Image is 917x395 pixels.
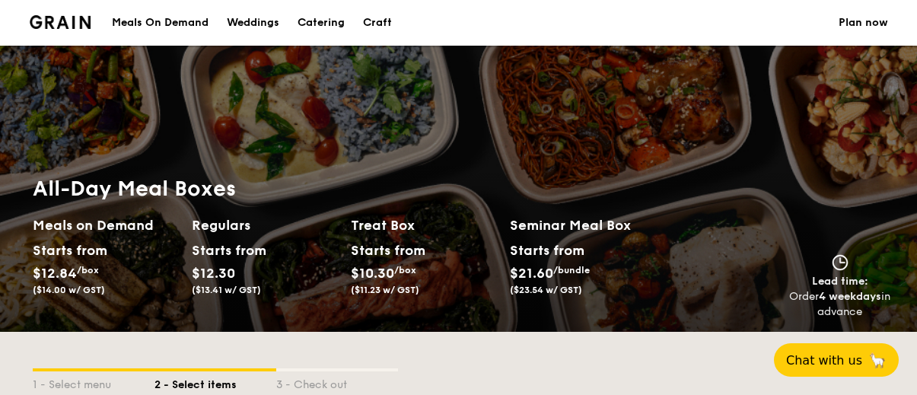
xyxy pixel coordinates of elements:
[77,265,99,276] span: /box
[351,285,419,295] span: ($11.23 w/ GST)
[351,215,498,236] h2: Treat Box
[510,239,584,262] div: Starts from
[553,265,590,276] span: /bundle
[33,239,100,262] div: Starts from
[510,265,553,282] span: $21.60
[774,343,899,377] button: Chat with us🦙
[394,265,416,276] span: /box
[786,353,862,368] span: Chat with us
[829,254,852,271] img: icon-clock.2db775ea.svg
[192,265,235,282] span: $12.30
[789,289,891,320] div: Order in advance
[812,275,868,288] span: Lead time:
[868,352,887,369] span: 🦙
[33,175,669,202] h1: All-Day Meal Boxes
[192,239,259,262] div: Starts from
[819,290,881,303] strong: 4 weekdays
[33,371,154,393] div: 1 - Select menu
[33,215,180,236] h2: Meals on Demand
[510,285,582,295] span: ($23.54 w/ GST)
[192,215,339,236] h2: Regulars
[510,215,669,236] h2: Seminar Meal Box
[154,371,276,393] div: 2 - Select items
[276,371,398,393] div: 3 - Check out
[351,265,394,282] span: $10.30
[30,15,91,29] a: Logotype
[351,239,419,262] div: Starts from
[33,265,77,282] span: $12.84
[33,285,105,295] span: ($14.00 w/ GST)
[192,285,261,295] span: ($13.41 w/ GST)
[30,15,91,29] img: Grain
